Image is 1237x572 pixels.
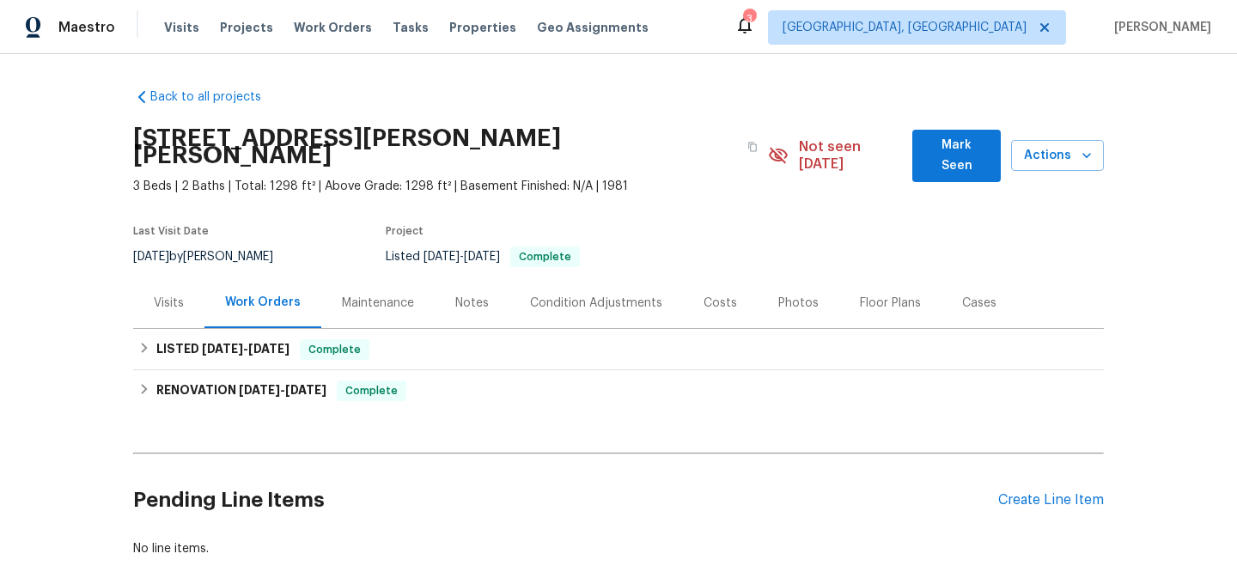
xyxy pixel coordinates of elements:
[154,295,184,312] div: Visits
[133,460,998,540] h2: Pending Line Items
[455,295,489,312] div: Notes
[1025,145,1090,167] span: Actions
[342,295,414,312] div: Maintenance
[220,19,273,36] span: Projects
[512,252,578,262] span: Complete
[338,382,405,399] span: Complete
[294,19,372,36] span: Work Orders
[133,226,209,236] span: Last Visit Date
[424,251,460,263] span: [DATE]
[799,138,903,173] span: Not seen [DATE]
[133,251,169,263] span: [DATE]
[1011,140,1104,172] button: Actions
[202,343,243,355] span: [DATE]
[783,19,1027,36] span: [GEOGRAPHIC_DATA], [GEOGRAPHIC_DATA]
[424,251,500,263] span: -
[926,135,987,177] span: Mark Seen
[737,131,768,162] button: Copy Address
[962,295,996,312] div: Cases
[449,19,516,36] span: Properties
[133,178,768,195] span: 3 Beds | 2 Baths | Total: 1298 ft² | Above Grade: 1298 ft² | Basement Finished: N/A | 1981
[239,384,326,396] span: -
[248,343,289,355] span: [DATE]
[133,88,298,106] a: Back to all projects
[393,21,429,33] span: Tasks
[860,295,921,312] div: Floor Plans
[464,251,500,263] span: [DATE]
[239,384,280,396] span: [DATE]
[743,10,755,27] div: 3
[156,339,289,360] h6: LISTED
[537,19,649,36] span: Geo Assignments
[164,19,199,36] span: Visits
[58,19,115,36] span: Maestro
[386,226,424,236] span: Project
[133,540,1104,557] div: No line items.
[133,329,1104,370] div: LISTED [DATE]-[DATE]Complete
[386,251,580,263] span: Listed
[1107,19,1211,36] span: [PERSON_NAME]
[156,380,326,401] h6: RENOVATION
[133,130,737,164] h2: [STREET_ADDRESS][PERSON_NAME][PERSON_NAME]
[704,295,737,312] div: Costs
[202,343,289,355] span: -
[285,384,326,396] span: [DATE]
[998,492,1104,508] div: Create Line Item
[530,295,662,312] div: Condition Adjustments
[912,130,1001,182] button: Mark Seen
[225,294,301,311] div: Work Orders
[133,370,1104,411] div: RENOVATION [DATE]-[DATE]Complete
[133,246,294,267] div: by [PERSON_NAME]
[302,341,368,358] span: Complete
[778,295,819,312] div: Photos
